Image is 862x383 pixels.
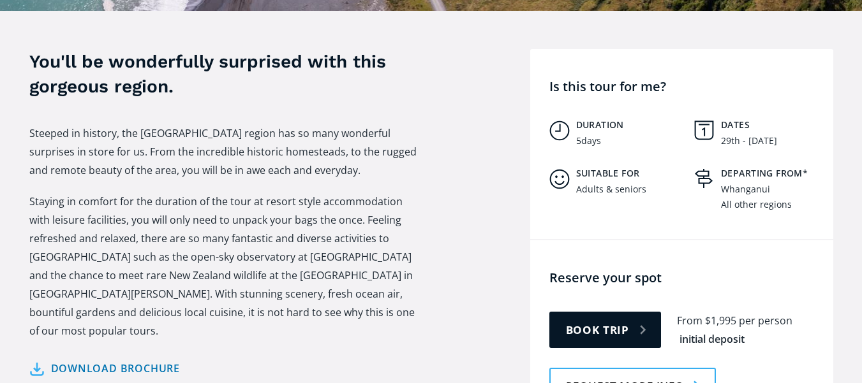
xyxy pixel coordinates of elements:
[576,119,682,131] h5: Duration
[576,168,682,179] h5: Suitable for
[549,312,662,348] a: Book trip
[677,314,702,328] div: From
[549,78,827,95] h4: Is this tour for me?
[581,136,601,147] div: days
[549,269,827,286] h4: Reserve your spot
[721,199,792,210] div: All other regions
[576,136,581,147] div: 5
[739,314,792,328] div: per person
[576,184,646,195] div: Adults & seniors
[721,168,827,179] h5: Departing from*
[705,314,736,328] div: $1,995
[29,124,425,180] p: Steeped in history, the [GEOGRAPHIC_DATA] region has so many wonderful surprises in store for us....
[29,192,425,340] p: Staying in comfort for the duration of the tour at resort style accommodation with leisure facili...
[29,49,425,99] h3: You'll be wonderfully surprised with this gorgeous region.
[29,359,181,378] a: Download brochure
[680,332,745,347] div: initial deposit
[721,136,777,147] div: 29th - [DATE]
[721,119,827,131] h5: Dates
[721,184,770,195] div: Whanganui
